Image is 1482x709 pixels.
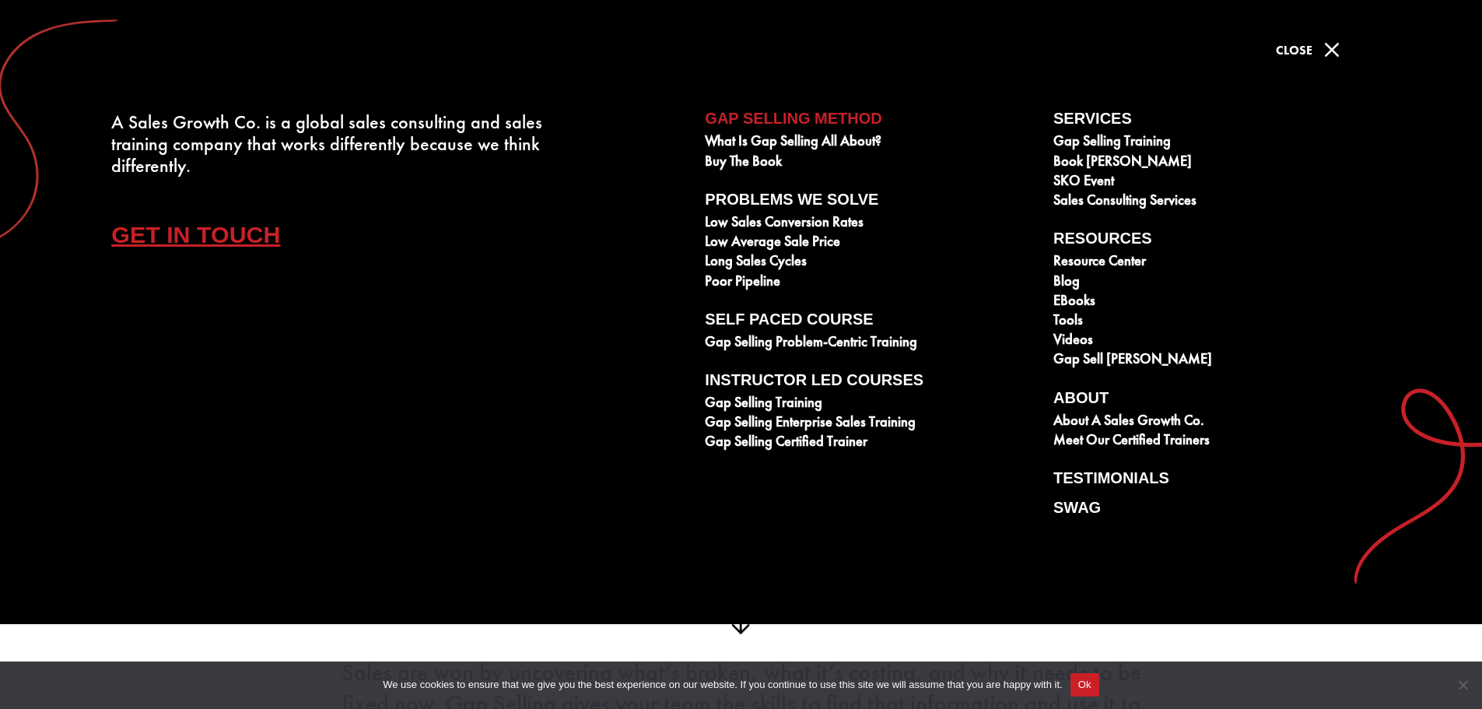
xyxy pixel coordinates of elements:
a: Problems We Solve [705,191,1036,214]
a: Resource Center [1053,253,1385,272]
a: Low Average Sale Price [705,233,1036,253]
span: Close [1276,42,1312,58]
a: Services [1053,110,1385,133]
a: Book [PERSON_NAME] [1053,153,1385,173]
a: Poor Pipeline [705,273,1036,293]
a: Testimonials [1053,469,1385,493]
a: Long Sales Cycles [705,253,1036,272]
span: M [1316,34,1347,65]
span: We use cookies to ensure that we give you the best experience on our website. If you continue to ... [383,677,1062,693]
a: Meet our Certified Trainers [1053,432,1385,451]
span: No [1455,677,1470,693]
a: Gap Selling Problem-Centric Training [705,334,1036,353]
a: Instructor Led Courses [705,371,1036,395]
a: Tools [1053,312,1385,332]
a: Resources [1053,230,1385,253]
a: Gap Sell [PERSON_NAME] [1053,351,1385,370]
a: Swag [1053,499,1385,522]
a: Sales Consulting Services [1053,192,1385,212]
a: Self Paced Course [705,311,1036,334]
a: Get In Touch [111,208,304,262]
a: Gap Selling Enterprise Sales Training [705,414,1036,433]
a: Buy The Book [705,153,1036,173]
a: Blog [1053,273,1385,293]
a: About [1053,389,1385,412]
a: About A Sales Growth Co. [1053,412,1385,432]
a: SKO Event [1053,173,1385,192]
a: Low Sales Conversion Rates [705,214,1036,233]
a: Gap Selling Certified Trainer [705,433,1036,453]
a: Gap Selling Training [1053,133,1385,153]
a: What is Gap Selling all about? [705,133,1036,153]
div: A Sales Growth Co. is a global sales consulting and sales training company that works differently... [111,111,554,177]
a: Gap Selling Method [705,110,1036,133]
a: Videos [1053,332,1385,351]
a: Gap Selling Training [705,395,1036,414]
button: Ok [1070,673,1099,697]
a: eBooks [1053,293,1385,312]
